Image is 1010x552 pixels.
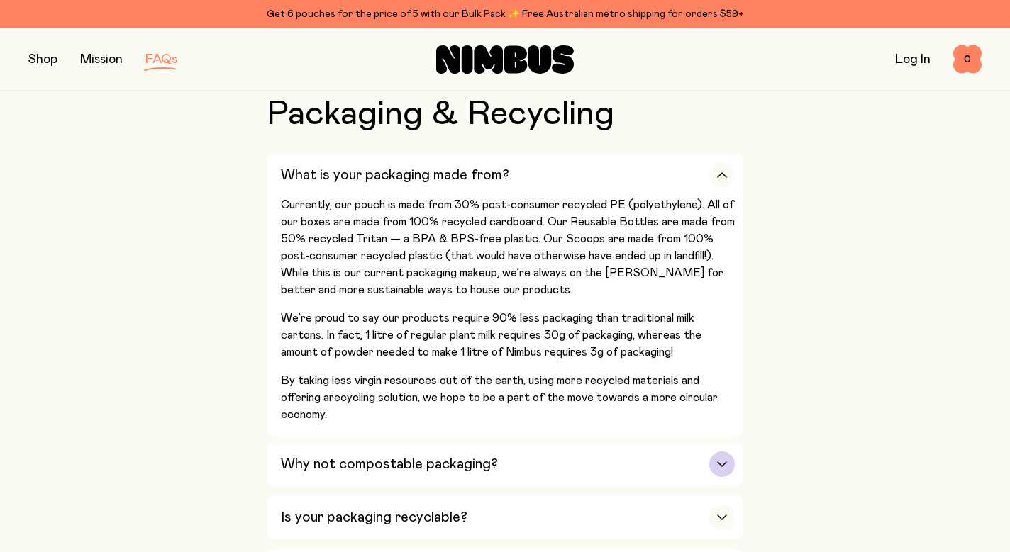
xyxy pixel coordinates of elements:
button: Is your packaging recyclable? [267,496,743,539]
a: recycling solution [329,392,418,403]
h3: Why not compostable packaging? [281,456,498,473]
button: 0 [953,45,982,74]
a: Log In [895,53,931,66]
button: Why not compostable packaging? [267,443,743,485]
h2: Packaging & Recycling [267,97,743,131]
a: Mission [80,53,123,66]
button: What is your packaging made from?Currently, our pouch is made from 30% post-consumer recycled PE ... [267,154,743,437]
h3: Is your packaging recyclable? [281,509,467,526]
p: By taking less virgin resources out of the earth, using more recycled materials and offering a , ... [281,372,735,423]
h3: What is your packaging made from? [281,167,509,184]
a: FAQs [145,53,177,66]
p: Currently, our pouch is made from 30% post-consumer recycled PE (polyethylene). All of our boxes ... [281,196,735,298]
div: Get 6 pouches for the price of 5 with our Bulk Pack ✨ Free Australian metro shipping for orders $59+ [28,6,982,23]
p: We’re proud to say our products require 90% less packaging than traditional milk cartons. In fact... [281,310,735,361]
